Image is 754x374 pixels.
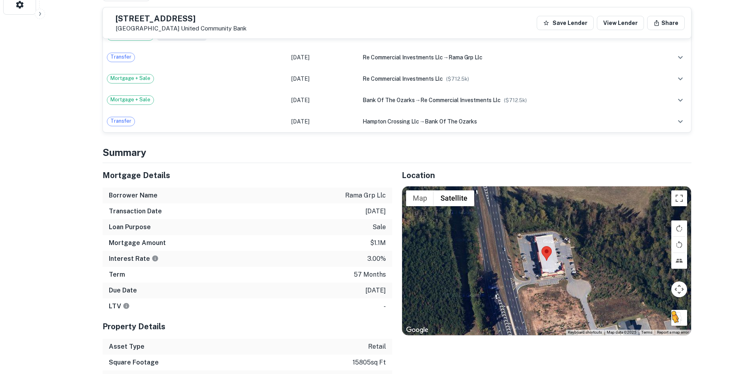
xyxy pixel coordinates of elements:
button: Rotate map clockwise [671,220,687,236]
span: Map data ©2025 [607,330,636,334]
a: View Lender [597,16,644,30]
p: sale [372,222,386,232]
h5: Mortgage Details [103,169,392,181]
h6: Square Footage [109,358,159,367]
button: Map camera controls [671,281,687,297]
a: Open this area in Google Maps (opens a new window) [404,325,430,335]
h6: Borrower Name [109,191,158,200]
p: 3.00% [367,254,386,264]
a: Report a map error [657,330,689,334]
h6: LTV [109,302,130,311]
button: Rotate map counterclockwise [671,237,687,252]
h5: [STREET_ADDRESS] [116,15,247,23]
svg: The interest rates displayed on the website are for informational purposes only and may be report... [152,255,159,262]
span: ($ 1.1M ) [400,33,417,39]
span: Transfer [107,53,135,61]
span: re commercial investments llc [363,76,443,82]
p: [DATE] [365,286,386,295]
span: Mortgage + Sale [107,96,154,104]
button: Keyboard shortcuts [568,330,602,335]
h6: Term [109,270,125,279]
h6: Loan Purpose [109,222,151,232]
button: expand row [674,93,687,107]
p: rama grp llc [345,191,386,200]
h5: Location [402,169,691,181]
h6: Mortgage Amount [109,238,166,248]
button: expand row [674,51,687,64]
button: expand row [674,115,687,128]
span: hampton crossing llc [363,118,419,125]
td: [DATE] [287,47,359,68]
td: [DATE] [287,68,359,89]
button: Drag Pegman onto the map to open Street View [671,310,687,326]
p: 57 months [354,270,386,279]
h6: Due Date [109,286,137,295]
h5: Property Details [103,321,392,332]
button: Tilt map [671,253,687,269]
span: bank of the ozarks [363,97,415,103]
svg: LTVs displayed on the website are for informational purposes only and may be reported incorrectly... [123,302,130,309]
button: Share [647,16,685,30]
p: [DATE] [365,207,386,216]
h6: Transaction Date [109,207,162,216]
div: → [363,117,650,126]
td: [DATE] [287,111,359,132]
span: rama grp llc [363,33,397,39]
p: - [384,302,386,311]
p: 15805 sq ft [353,358,386,367]
h6: Interest Rate [109,254,159,264]
button: expand row [674,72,687,85]
div: → [363,53,650,62]
p: $1.1m [370,238,386,248]
button: Show satellite imagery [434,190,474,206]
p: [GEOGRAPHIC_DATA] [116,25,247,32]
button: Show street map [406,190,434,206]
span: bank of the ozarks [425,118,477,125]
button: Save Lender [537,16,594,30]
img: Google [404,325,430,335]
iframe: Chat Widget [714,311,754,349]
button: Toggle fullscreen view [671,190,687,206]
h4: Summary [103,145,691,159]
a: United Community Bank [181,25,247,32]
span: rama grp llc [448,54,482,61]
span: re commercial investments llc [363,54,443,61]
span: ($ 712.5k ) [446,76,469,82]
span: ($ 712.5k ) [504,97,527,103]
span: Transfer [107,117,135,125]
span: re commercial investments llc [420,97,501,103]
h6: Asset Type [109,342,144,351]
p: retail [368,342,386,351]
span: Mortgage + Sale [107,74,154,82]
div: → [363,96,650,104]
a: Terms (opens in new tab) [641,330,652,334]
td: [DATE] [287,89,359,111]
